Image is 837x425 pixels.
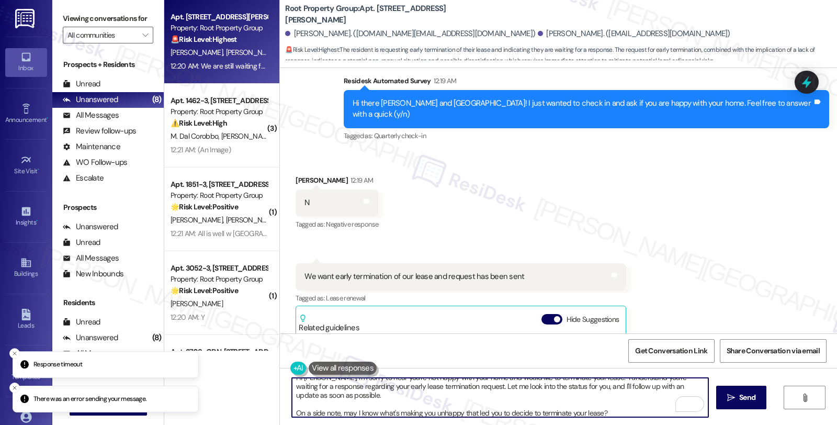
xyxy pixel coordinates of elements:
span: Send [739,392,755,403]
span: Quarterly check-in [374,131,426,140]
div: Residesk Automated Survey [344,75,829,90]
span: Negative response [326,220,378,229]
div: (8) [150,92,164,108]
div: Tagged as: [296,290,626,306]
textarea: To enrich screen reader interactions, please activate Accessibility in Grammarly extension settings [292,378,708,417]
i:  [801,394,809,402]
span: Get Conversation Link [635,345,707,356]
div: Prospects [52,202,164,213]
button: Close toast [9,348,20,359]
span: [PERSON_NAME] Dal Corobbo [221,131,314,141]
div: Residents [52,297,164,308]
div: Property: Root Property Group [171,274,267,285]
div: [PERSON_NAME]. ([EMAIL_ADDRESS][DOMAIN_NAME]) [538,28,730,39]
div: Escalate [63,173,104,184]
div: Unread [63,237,100,248]
span: [PERSON_NAME] [171,48,226,57]
a: Templates • [5,357,47,385]
span: [PERSON_NAME] [171,299,223,308]
div: Maintenance [63,141,120,152]
div: Property: Root Property Group [171,106,267,117]
div: 12:20 AM: Y [171,312,205,322]
div: 12:19 AM [348,175,374,186]
b: Root Property Group: Apt. [STREET_ADDRESS][PERSON_NAME] [285,3,494,26]
div: Apt. 3052-3, [STREET_ADDRESS][PERSON_NAME] [171,263,267,274]
div: Apt. 1851-3, [STREET_ADDRESS][PERSON_NAME] [171,179,267,190]
div: Related guidelines [299,314,359,333]
div: All Messages [63,253,119,264]
strong: 🚨 Risk Level: Highest [285,46,339,54]
button: Close toast [9,383,20,393]
div: Unanswered [63,94,118,105]
button: Share Conversation via email [720,339,827,363]
p: There was an error sending your message. [33,395,147,404]
span: Lease renewal [326,294,366,303]
div: Unanswered [63,221,118,232]
div: Apt. 1462-3, [STREET_ADDRESS][PERSON_NAME] [171,95,267,106]
div: WO Follow-ups [63,157,127,168]
a: Inbox [5,48,47,76]
div: Hi there [PERSON_NAME] and [GEOGRAPHIC_DATA]! I just wanted to check in and ask if you are happy ... [353,98,812,120]
div: All Messages [63,110,119,121]
button: Send [716,386,767,409]
div: Tagged as: [296,217,378,232]
p: Response timeout [33,360,82,370]
label: Viewing conversations for [63,10,153,27]
span: : The resident is requesting early termination of their lease and indicating they are waiting for... [285,44,837,67]
span: [PERSON_NAME] [226,48,278,57]
span: [PERSON_NAME] [171,215,226,225]
div: 12:20 AM: We are still waiting for a response... [171,61,306,71]
label: Hide Suggestions [567,314,619,325]
span: M. Dal Corobbo [171,131,221,141]
div: Prospects + Residents [52,59,164,70]
strong: 🌟 Risk Level: Positive [171,202,238,211]
div: 12:21 AM: (An Image) [171,145,231,154]
div: (8) [150,330,164,346]
div: Property: Root Property Group [171,23,267,33]
div: New Inbounds [63,269,123,279]
div: Apt. [STREET_ADDRESS][PERSON_NAME] [171,12,267,23]
div: Apt. 3708-GDN, [STREET_ADDRESS] [171,346,267,357]
div: Unread [63,79,100,90]
span: • [36,217,38,225]
div: Unanswered [63,332,118,343]
div: Property: Root Property Group [171,190,267,201]
span: • [38,166,39,173]
div: Unread [63,317,100,328]
a: Insights • [5,203,47,231]
img: ResiDesk Logo [15,9,37,28]
div: [PERSON_NAME] [296,175,378,189]
div: Review follow-ups [63,126,136,137]
input: All communities [67,27,137,43]
i:  [142,31,148,39]
div: We want early termination of our lease and request has been sent [304,271,524,282]
div: 12:21 AM: All is well w [GEOGRAPHIC_DATA]. Thanks for the chk in! [171,229,367,238]
a: Leads [5,306,47,334]
strong: 🚨 Risk Level: Highest [171,35,237,44]
div: 12:19 AM [431,75,457,86]
strong: 🌟 Risk Level: Positive [171,286,238,295]
a: Site Visit • [5,151,47,180]
strong: ⚠️ Risk Level: High [171,118,227,128]
div: N [304,197,309,208]
span: • [47,115,48,122]
i:  [727,394,735,402]
div: Tagged as: [344,128,829,143]
span: Share Conversation via email [727,345,820,356]
a: Buildings [5,254,47,282]
div: [PERSON_NAME]. ([DOMAIN_NAME][EMAIL_ADDRESS][DOMAIN_NAME]) [285,28,535,39]
button: Get Conversation Link [628,339,714,363]
span: [PERSON_NAME] [226,215,278,225]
